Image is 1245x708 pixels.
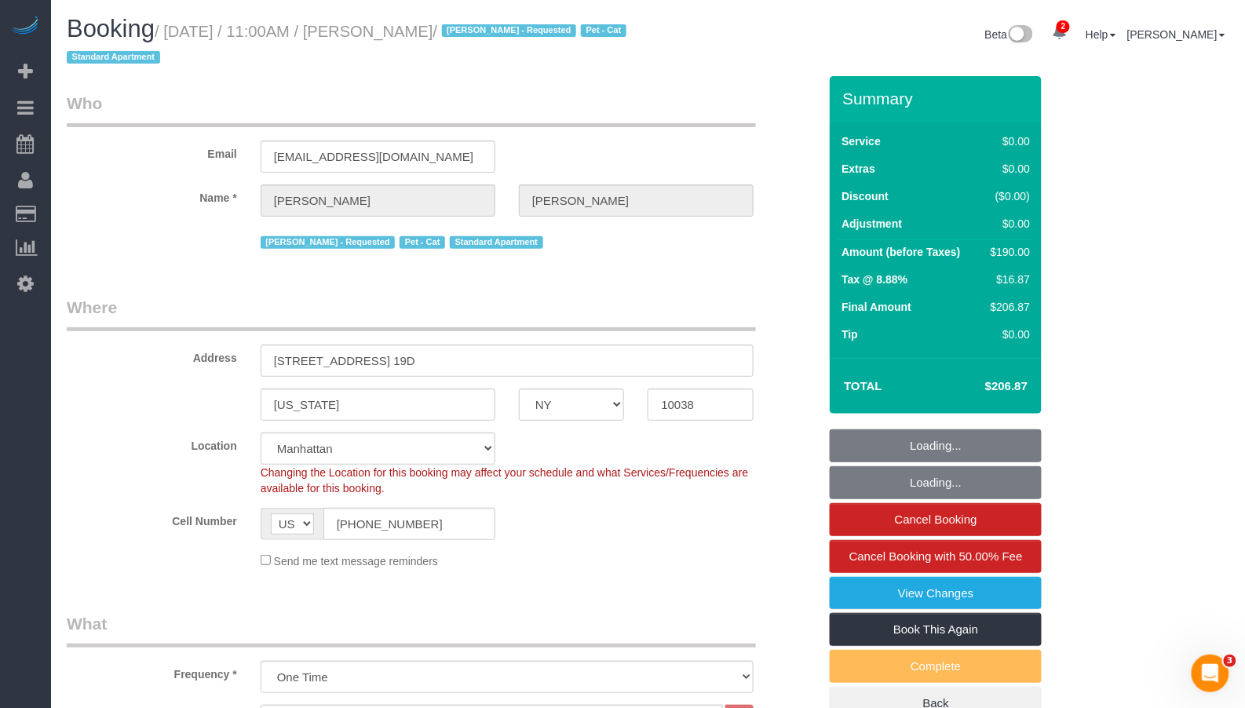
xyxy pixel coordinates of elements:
input: Last Name [519,184,754,217]
span: Changing the Location for this booking may affect your schedule and what Services/Frequencies are... [261,466,749,495]
span: Booking [67,15,155,42]
span: Standard Apartment [67,51,160,64]
span: 2 [1057,20,1070,33]
iframe: Intercom live chat [1192,655,1229,692]
span: Pet - Cat [400,236,445,249]
div: $0.00 [984,133,1030,149]
label: Final Amount [842,299,911,315]
input: Zip Code [648,389,754,421]
span: 3 [1224,655,1236,667]
small: / [DATE] / 11:00AM / [PERSON_NAME] [67,23,631,67]
label: Amount (before Taxes) [842,244,960,260]
div: $190.00 [984,244,1030,260]
div: ($0.00) [984,188,1030,204]
a: 2 [1044,16,1075,50]
label: Location [55,432,249,454]
strong: Total [844,379,882,392]
input: First Name [261,184,495,217]
img: New interface [1007,25,1033,46]
span: Standard Apartment [450,236,543,249]
label: Service [842,133,881,149]
label: Tax @ 8.88% [842,272,907,287]
span: Cancel Booking with 50.00% Fee [849,549,1023,563]
a: View Changes [830,577,1042,610]
a: Cancel Booking with 50.00% Fee [830,540,1042,573]
span: Pet - Cat [581,24,626,37]
label: Tip [842,327,858,342]
h3: Summary [842,89,1034,108]
a: Cancel Booking [830,503,1042,536]
div: $16.87 [984,272,1030,287]
input: Cell Number [323,508,495,540]
span: [PERSON_NAME] - Requested [442,24,576,37]
label: Name * [55,184,249,206]
div: $0.00 [984,161,1030,177]
a: Book This Again [830,613,1042,646]
label: Discount [842,188,889,204]
label: Cell Number [55,508,249,529]
span: [PERSON_NAME] - Requested [261,236,395,249]
div: $0.00 [984,216,1030,232]
legend: Where [67,296,756,331]
a: Beta [985,28,1034,41]
legend: Who [67,92,756,127]
input: City [261,389,495,421]
label: Frequency * [55,661,249,682]
a: [PERSON_NAME] [1127,28,1225,41]
div: $0.00 [984,327,1030,342]
label: Email [55,141,249,162]
div: $206.87 [984,299,1030,315]
label: Adjustment [842,216,902,232]
input: Email [261,141,495,173]
img: Automaid Logo [9,16,41,38]
span: Send me text message reminders [274,555,438,567]
h4: $206.87 [938,380,1028,393]
a: Help [1086,28,1116,41]
label: Address [55,345,249,366]
legend: What [67,612,756,648]
label: Extras [842,161,875,177]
